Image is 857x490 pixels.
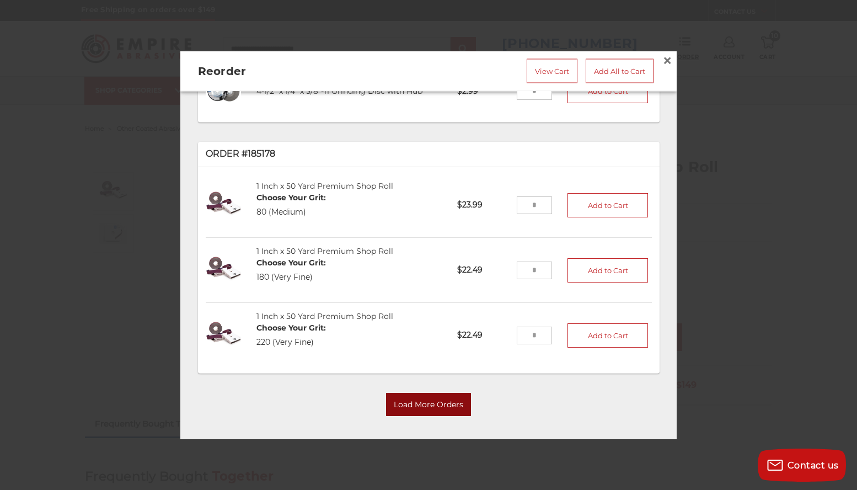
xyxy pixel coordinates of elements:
[567,79,648,104] button: Add to Cart
[256,86,422,96] a: 4-1/2" x 1/4" x 5/8"-11 Grinding Disc with Hub
[206,73,242,109] img: 4-1/2
[449,257,516,284] p: $22.49
[658,52,676,70] a: Close
[206,148,652,161] p: Order #185178
[198,63,380,79] h2: Reorder
[256,312,393,322] a: 1 Inch x 50 Yard Premium Shop Roll
[567,193,648,217] button: Add to Cart
[527,59,577,83] a: View Cart
[567,258,648,283] button: Add to Cart
[206,188,242,223] img: 1 Inch x 50 Yard Premium Shop Roll
[586,59,654,83] a: Add All to Cart
[662,50,672,71] span: ×
[256,182,393,191] a: 1 Inch x 50 Yard Premium Shop Roll
[256,272,326,284] dd: 180 (Very Fine)
[256,258,326,269] dt: Choose Your Grit:
[758,449,846,482] button: Contact us
[386,393,471,416] button: Load More Orders
[449,192,516,219] p: $23.99
[206,253,242,289] img: 1 Inch x 50 Yard Premium Shop Roll
[788,460,839,471] span: Contact us
[449,78,516,105] p: $2.99
[567,323,648,348] button: Add to Cart
[449,322,516,349] p: $22.49
[256,193,326,204] dt: Choose Your Grit:
[256,207,326,219] dd: 80 (Medium)
[256,323,326,334] dt: Choose Your Grit:
[256,247,393,257] a: 1 Inch x 50 Yard Premium Shop Roll
[256,337,326,349] dd: 220 (Very Fine)
[206,318,242,354] img: 1 Inch x 50 Yard Premium Shop Roll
